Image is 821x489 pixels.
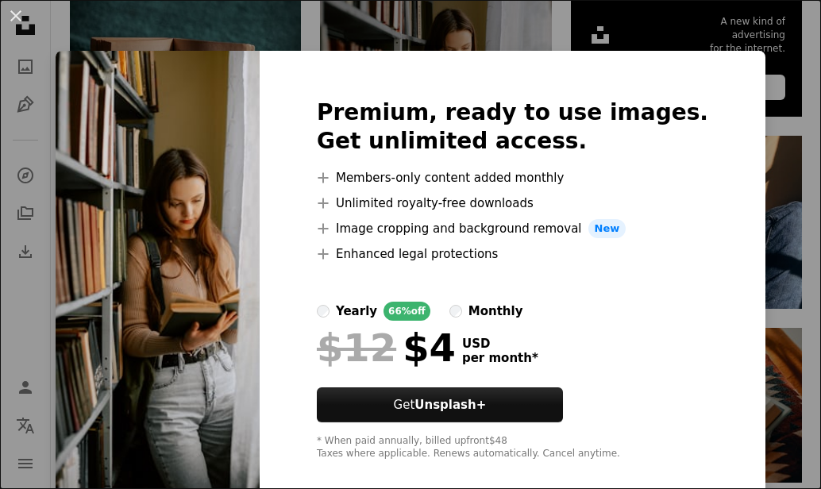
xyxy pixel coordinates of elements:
[462,351,538,365] span: per month *
[317,435,708,460] div: * When paid annually, billed upfront $48 Taxes where applicable. Renews automatically. Cancel any...
[414,398,486,412] strong: Unsplash+
[588,219,626,238] span: New
[317,194,708,213] li: Unlimited royalty-free downloads
[449,305,462,318] input: monthly
[317,327,396,368] span: $12
[317,244,708,264] li: Enhanced legal protections
[317,327,456,368] div: $4
[462,337,538,351] span: USD
[317,168,708,187] li: Members-only content added monthly
[384,302,430,321] div: 66% off
[468,302,523,321] div: monthly
[317,98,708,156] h2: Premium, ready to use images. Get unlimited access.
[317,387,563,422] button: GetUnsplash+
[317,305,330,318] input: yearly66%off
[317,219,708,238] li: Image cropping and background removal
[336,302,377,321] div: yearly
